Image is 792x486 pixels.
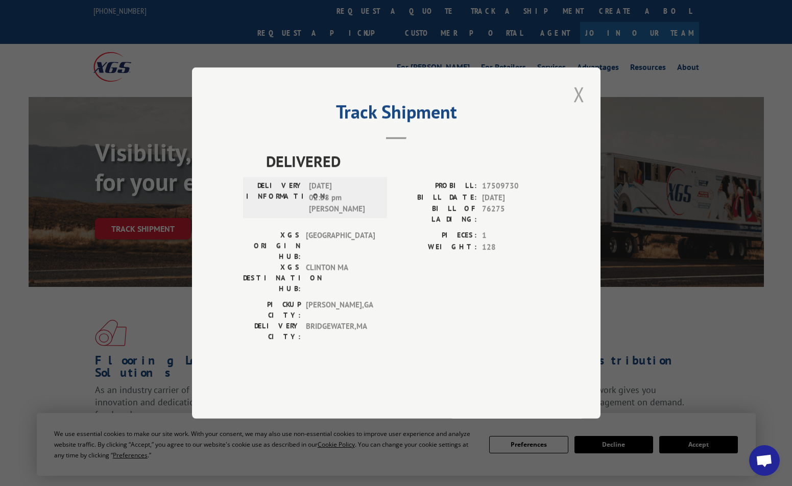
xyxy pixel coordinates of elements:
label: BILL DATE: [396,192,477,204]
a: Open chat [749,445,780,476]
span: BRIDGEWATER , MA [306,321,375,342]
label: BILL OF LADING: [396,203,477,225]
label: PIECES: [396,230,477,241]
span: 76275 [482,203,549,225]
label: PICKUP CITY: [243,299,301,321]
span: CLINTON MA [306,262,375,294]
span: 128 [482,241,549,253]
h2: Track Shipment [243,105,549,124]
label: XGS ORIGIN HUB: [243,230,301,262]
span: [DATE] 02:58 pm [PERSON_NAME] [309,180,378,215]
span: [GEOGRAPHIC_DATA] [306,230,375,262]
label: XGS DESTINATION HUB: [243,262,301,294]
label: PROBILL: [396,180,477,192]
label: WEIGHT: [396,241,477,253]
button: Close modal [570,80,588,108]
span: [DATE] [482,192,549,204]
span: 17509730 [482,180,549,192]
label: DELIVERY INFORMATION: [246,180,304,215]
label: DELIVERY CITY: [243,321,301,342]
span: [PERSON_NAME] , GA [306,299,375,321]
span: DELIVERED [266,150,549,173]
span: 1 [482,230,549,241]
